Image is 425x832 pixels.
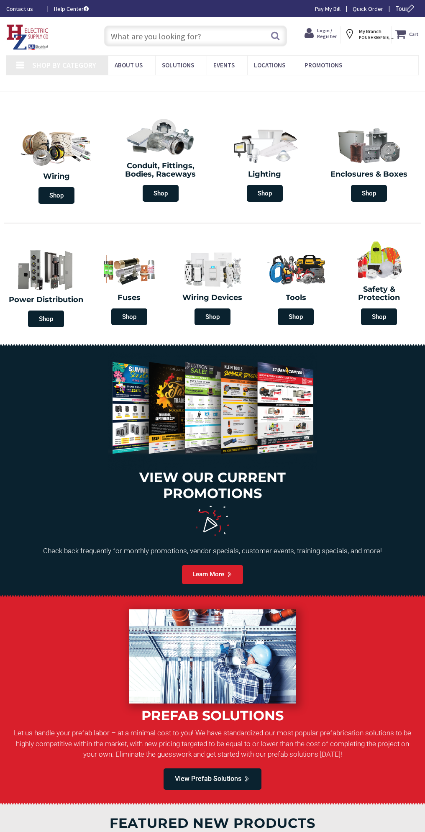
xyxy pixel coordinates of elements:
[110,115,210,206] a: Conduit, Fittings, Bodies, Raceways Shop
[323,170,415,179] h2: Enclosures & Boxes
[173,244,252,329] a: Wiring Devices Shop
[344,26,388,41] div: My Branch POUGHKEEPSIE, [GEOGRAPHIC_DATA]
[10,708,415,724] h3: Prefab Solutions
[213,61,235,69] span: Events
[340,236,419,329] a: Safety & Protection Shop
[247,185,283,202] span: Shop
[261,294,331,302] h2: Tools
[215,123,315,206] a: Lighting Shop
[143,185,179,202] span: Shop
[359,28,381,34] strong: My Branch
[32,60,96,70] span: Shop By Category
[10,470,415,502] h3: View our current promotions
[319,123,419,206] a: Enclosures & Boxes Shop
[4,123,108,208] a: Wiring Shop
[6,5,41,13] a: Contact us
[115,162,206,179] h2: Conduit, Fittings, Bodies, Raceways
[317,27,337,39] span: Login / Register
[108,352,317,470] img: Promo_Event_Special_Flyer_Bundle3
[175,776,241,783] span: View Prefab Solutions
[395,5,417,13] span: Tour
[195,308,230,325] span: Shop
[104,26,287,46] input: What are you looking for?
[8,296,83,304] h2: Power Distribution
[94,294,164,302] h2: Fuses
[219,170,310,179] h2: Lighting
[305,26,337,41] a: Login / Register
[90,244,169,329] a: Fuses Shop
[409,26,419,41] strong: Cart
[278,308,314,325] span: Shop
[305,61,342,69] span: Promotions
[6,24,49,50] img: HZ Electric Supply
[10,546,415,557] p: Check back frequently for monthly promotions, vendor specials, customer events, training specials...
[115,61,143,69] span: About Us
[315,5,341,13] a: Pay My Bill
[28,311,64,327] span: Shop
[359,35,394,40] span: POUGHKEEPSIE, [GEOGRAPHIC_DATA]
[361,308,397,325] span: Shop
[256,244,335,329] a: Tools Shop
[192,571,224,578] span: Learn More
[4,244,87,331] a: Power Distribution Shop
[4,815,421,831] h3: featured new products
[351,185,387,202] span: Shop
[38,187,74,204] span: Shop
[254,61,285,69] span: Locations
[353,5,383,13] a: Quick Order
[177,294,248,302] h2: Wiring Devices
[182,565,243,584] a: Learn More
[111,308,147,325] span: Shop
[10,728,415,760] p: Let us handle your prefab labor – at a minimal cost to you! We have standardized our most popular...
[54,5,89,13] a: Help Center
[344,285,415,302] h2: Safety & Protection
[162,61,194,69] span: Solutions
[8,172,104,181] h2: Wiring
[164,768,261,790] a: View Prefab Solutions
[395,26,419,41] a: Cart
